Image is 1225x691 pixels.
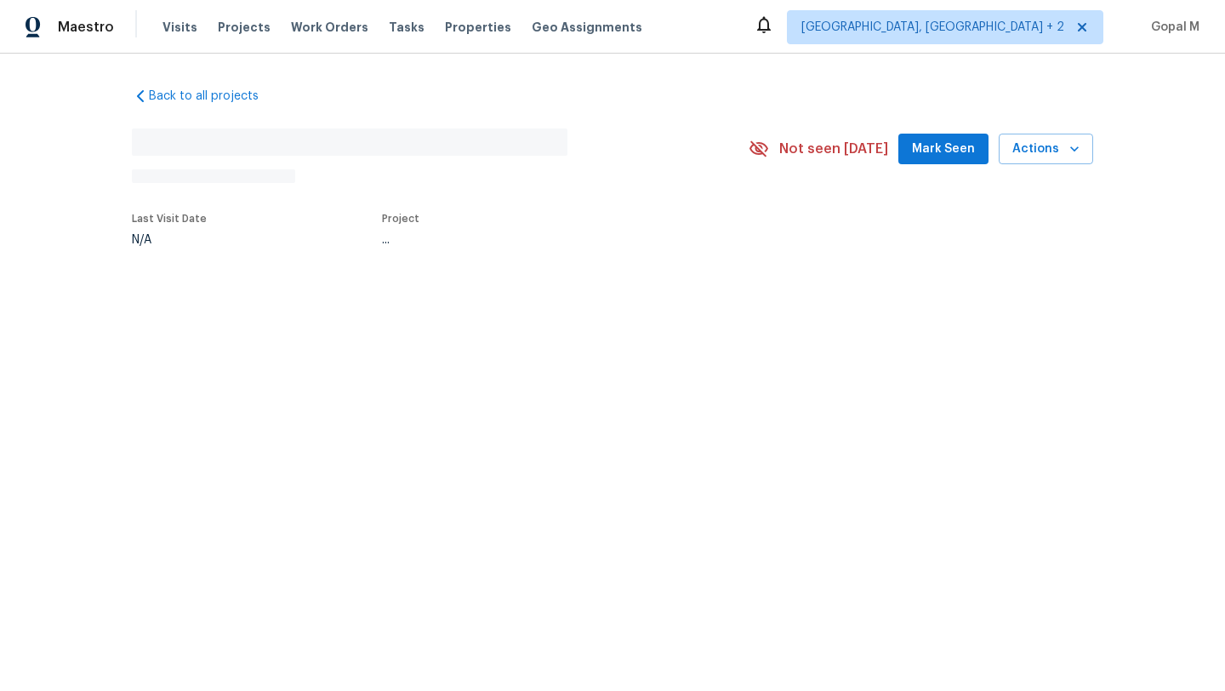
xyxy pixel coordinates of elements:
span: Project [382,214,419,224]
button: Mark Seen [898,134,989,165]
span: Mark Seen [912,139,975,160]
span: Geo Assignments [532,19,642,36]
span: Maestro [58,19,114,36]
span: Visits [162,19,197,36]
div: N/A [132,234,207,246]
span: Projects [218,19,271,36]
button: Actions [999,134,1093,165]
div: ... [382,234,709,246]
span: Last Visit Date [132,214,207,224]
span: Work Orders [291,19,368,36]
span: Tasks [389,21,424,33]
span: Actions [1012,139,1080,160]
span: Gopal M [1144,19,1199,36]
span: Not seen [DATE] [779,140,888,157]
span: Properties [445,19,511,36]
a: Back to all projects [132,88,295,105]
span: [GEOGRAPHIC_DATA], [GEOGRAPHIC_DATA] + 2 [801,19,1064,36]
